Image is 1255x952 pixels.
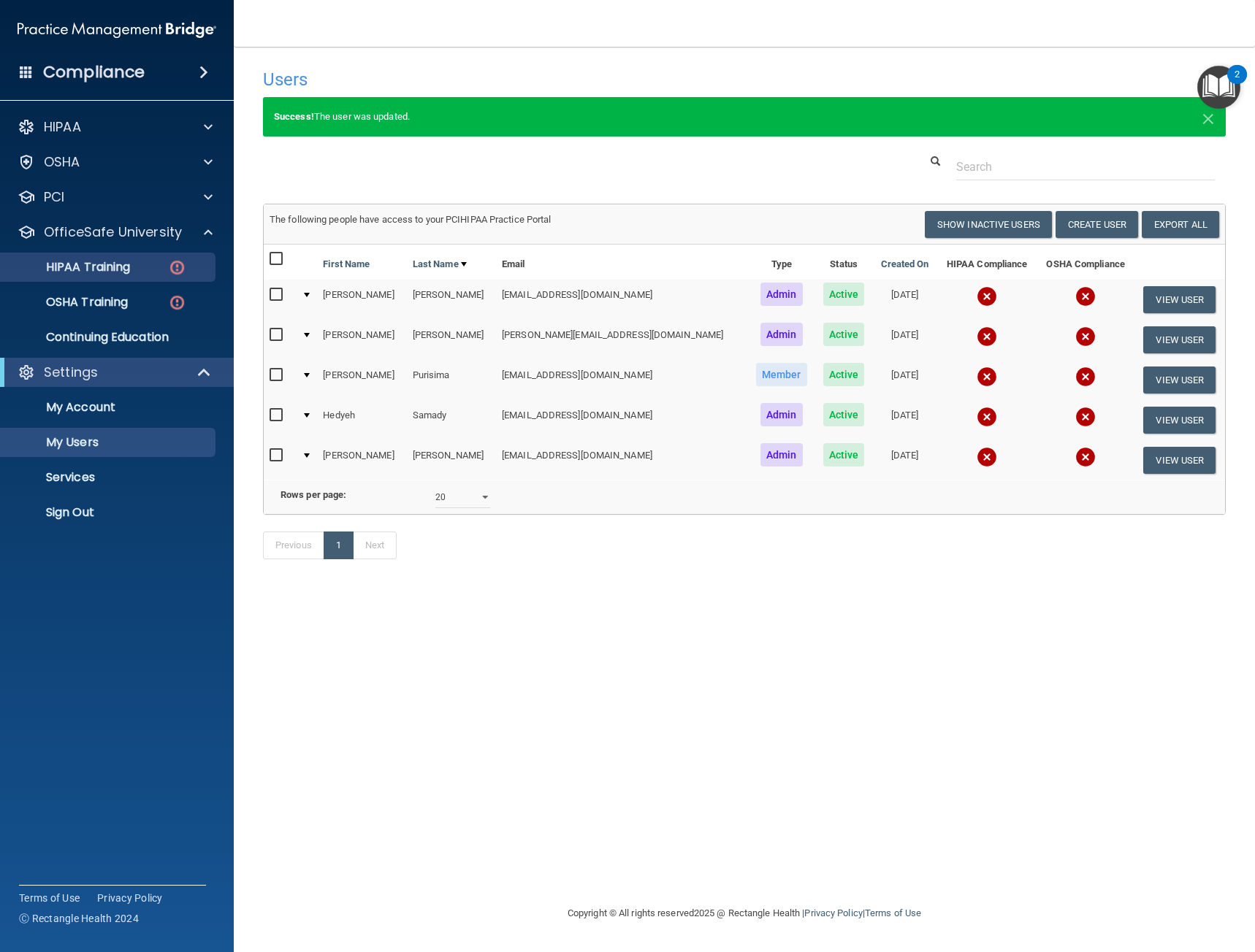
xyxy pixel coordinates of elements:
th: OSHA Compliance [1037,245,1134,280]
a: Terms of Use [19,891,80,905]
p: Settings [44,364,98,381]
a: HIPAA [18,118,213,136]
a: OSHA [18,153,213,171]
span: Admin [760,443,803,467]
img: cross.ca9f0e7f.svg [977,366,997,387]
p: Continuing Education [9,330,209,345]
p: HIPAA Training [9,260,130,275]
span: Active [823,323,865,346]
td: [PERSON_NAME] [317,280,406,320]
th: Type [748,245,815,280]
img: cross.ca9f0e7f.svg [1075,366,1096,387]
td: [PERSON_NAME][EMAIL_ADDRESS][DOMAIN_NAME] [496,320,748,360]
p: OfficeSafe University [44,223,182,241]
img: cross.ca9f0e7f.svg [1075,286,1096,307]
span: × [1202,102,1215,131]
a: Privacy Policy [804,907,862,918]
button: Create User [1056,211,1138,238]
img: cross.ca9f0e7f.svg [1075,326,1096,347]
span: Member [756,363,807,386]
span: Ⓒ Rectangle Health 2024 [19,911,139,926]
div: 2 [1235,74,1240,93]
div: Copyright © All rights reserved 2025 @ Rectangle Health | | [478,890,1011,937]
a: 1 [324,531,354,559]
img: cross.ca9f0e7f.svg [1075,447,1096,467]
th: Status [815,245,872,280]
p: Services [9,470,209,485]
button: View User [1143,366,1216,394]
td: [EMAIL_ADDRESS][DOMAIN_NAME] [496,280,748,320]
td: [DATE] [872,280,937,320]
span: The following people have access to your PCIHIPAA Practice Portal [270,214,552,225]
a: Last Name [413,256,467,273]
a: Created On [881,256,929,273]
button: Close [1202,108,1215,126]
button: View User [1143,286,1216,313]
p: PCI [44,188,64,206]
td: [DATE] [872,440,937,480]
span: Active [823,403,865,426]
td: [PERSON_NAME] [317,440,406,480]
td: [DATE] [872,400,937,440]
p: My Account [9,400,209,415]
div: The user was updated. [263,97,1226,137]
strong: Success! [274,111,314,122]
td: Samady [407,400,496,440]
span: Admin [760,403,803,426]
button: Show Inactive Users [925,211,1052,238]
b: Rows per page: [281,489,346,500]
a: OfficeSafe University [18,223,213,241]
td: [DATE] [872,320,937,360]
th: Email [496,245,748,280]
h4: Compliance [43,62,145,82]
td: [EMAIL_ADDRESS][DOMAIN_NAME] [496,360,748,400]
td: [PERSON_NAME] [317,320,406,360]
img: PMB logo [18,15,216,45]
a: Previous [263,531,324,559]
p: Sign Out [9,505,209,520]
span: Active [823,443,865,467]
h4: Users [263,70,815,89]
td: [PERSON_NAME] [407,320,496,360]
img: cross.ca9f0e7f.svg [977,286,997,307]
p: HIPAA [44,118,81,136]
p: OSHA Training [9,295,128,310]
img: cross.ca9f0e7f.svg [1075,407,1096,427]
p: My Users [9,435,209,450]
a: PCI [18,188,213,206]
a: Privacy Policy [97,891,163,905]
a: Export All [1142,211,1219,238]
button: View User [1143,326,1216,353]
img: cross.ca9f0e7f.svg [977,407,997,427]
span: Admin [760,323,803,346]
td: [PERSON_NAME] [317,360,406,400]
span: Active [823,283,865,306]
input: Search [956,153,1215,180]
a: Next [353,531,397,559]
img: danger-circle.6113f641.png [168,293,186,312]
td: Purisima [407,360,496,400]
td: [PERSON_NAME] [407,280,496,320]
td: [EMAIL_ADDRESS][DOMAIN_NAME] [496,440,748,480]
a: Settings [18,364,212,381]
th: HIPAA Compliance [937,245,1037,280]
td: [PERSON_NAME] [407,440,496,480]
p: OSHA [44,153,80,171]
img: cross.ca9f0e7f.svg [977,326,997,347]
img: cross.ca9f0e7f.svg [977,447,997,467]
img: danger-circle.6113f641.png [168,258,186,277]
td: Hedyeh [317,400,406,440]
button: Open Resource Center, 2 new notifications [1197,66,1240,109]
td: [EMAIL_ADDRESS][DOMAIN_NAME] [496,400,748,440]
a: Terms of Use [865,907,921,918]
td: [DATE] [872,360,937,400]
span: Admin [760,283,803,306]
span: Active [823,363,865,386]
a: First Name [323,256,370,273]
button: View User [1143,407,1216,434]
button: View User [1143,447,1216,474]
